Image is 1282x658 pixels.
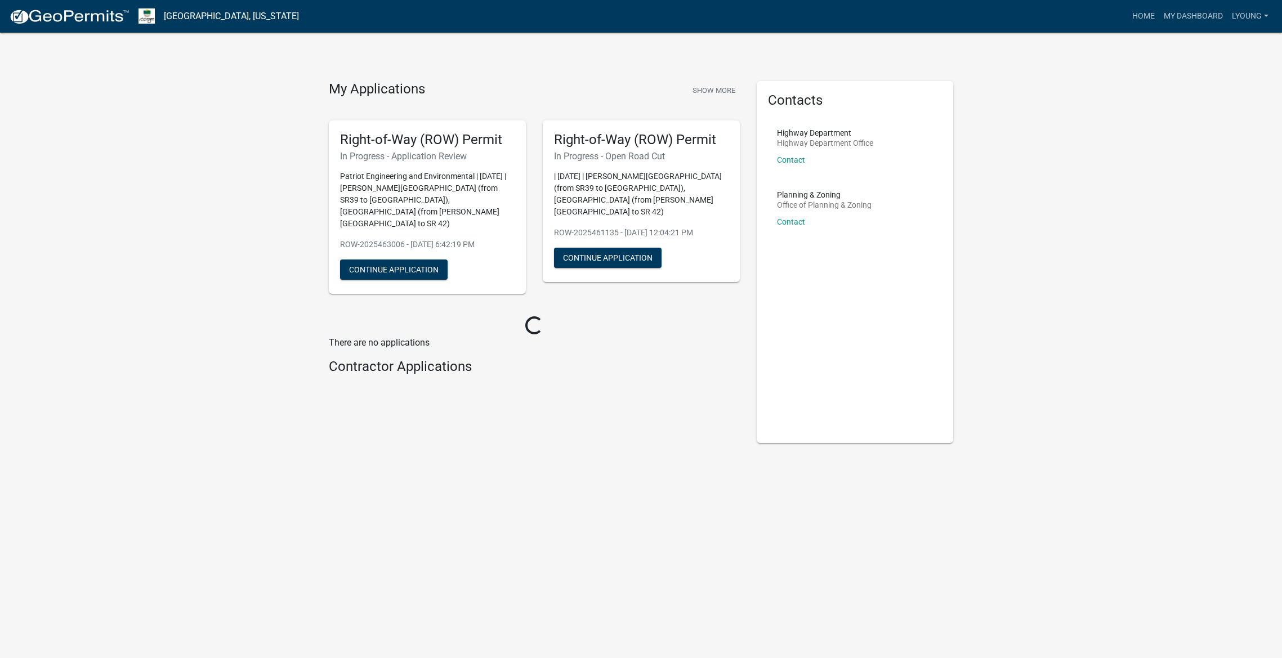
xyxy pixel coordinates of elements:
h5: Contacts [768,92,942,109]
img: Morgan County, Indiana [139,8,155,24]
h5: Right-of-Way (ROW) Permit [340,132,515,148]
p: Patriot Engineering and Environmental | [DATE] | [PERSON_NAME][GEOGRAPHIC_DATA] (from SR39 to [GE... [340,171,515,230]
wm-workflow-list-section: Contractor Applications [329,359,740,379]
button: Show More [688,81,740,100]
a: My Dashboard [1159,6,1227,27]
h4: Contractor Applications [329,359,740,375]
button: Continue Application [340,259,448,280]
h4: My Applications [329,81,425,98]
h6: In Progress - Application Review [340,151,515,162]
a: Home [1128,6,1159,27]
p: ROW-2025463006 - [DATE] 6:42:19 PM [340,239,515,250]
p: | [DATE] | [PERSON_NAME][GEOGRAPHIC_DATA] (from SR39 to [GEOGRAPHIC_DATA]), [GEOGRAPHIC_DATA] (fr... [554,171,729,218]
p: Planning & Zoning [777,191,872,199]
p: ROW-2025461135 - [DATE] 12:04:21 PM [554,227,729,239]
a: Contact [777,155,805,164]
h5: Right-of-Way (ROW) Permit [554,132,729,148]
p: Highway Department Office [777,139,873,147]
p: Highway Department [777,129,873,137]
a: lyoung [1227,6,1273,27]
p: Office of Planning & Zoning [777,201,872,209]
button: Continue Application [554,248,662,268]
a: [GEOGRAPHIC_DATA], [US_STATE] [164,7,299,26]
a: Contact [777,217,805,226]
p: There are no applications [329,336,740,350]
h6: In Progress - Open Road Cut [554,151,729,162]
